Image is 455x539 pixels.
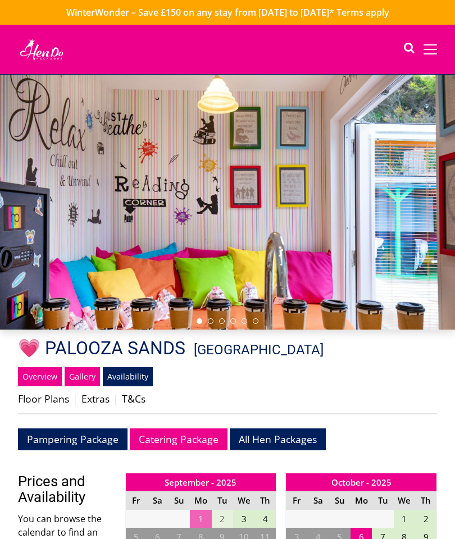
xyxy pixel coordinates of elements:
span: 💗 PALOOZA SANDS [18,337,185,359]
td: 3 [233,510,254,528]
a: Gallery [65,367,100,386]
th: Tu [372,491,393,510]
a: T&Cs [122,392,145,405]
th: September - 2025 [125,473,276,492]
img: Hen Do Packages [18,38,65,61]
th: Tu [212,491,233,510]
th: Su [169,491,190,510]
th: Th [415,491,436,510]
a: Pampering Package [18,428,128,450]
a: Floor Plans [18,392,69,405]
a: Extras [81,392,110,405]
th: We [233,491,254,510]
a: Availability [103,367,153,386]
td: 2 [212,510,233,528]
th: We [394,491,415,510]
a: All Hen Packages [230,428,326,450]
td: 4 [254,510,276,528]
a: Prices and Availability [18,473,116,505]
th: Mo [190,491,211,510]
th: Su [329,491,351,510]
th: Fr [286,491,307,510]
a: 💗 PALOOZA SANDS [18,337,190,359]
th: Sa [147,491,168,510]
td: 2 [415,510,436,528]
span: - [190,342,324,358]
a: Catering Package [130,428,228,450]
th: Sa [307,491,329,510]
td: 1 [394,510,415,528]
th: Fr [125,491,147,510]
a: Overview [18,367,62,386]
th: Mo [351,491,372,510]
td: 1 [190,510,211,528]
th: Th [254,491,276,510]
th: October - 2025 [286,473,437,492]
a: [GEOGRAPHIC_DATA] [194,342,324,358]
